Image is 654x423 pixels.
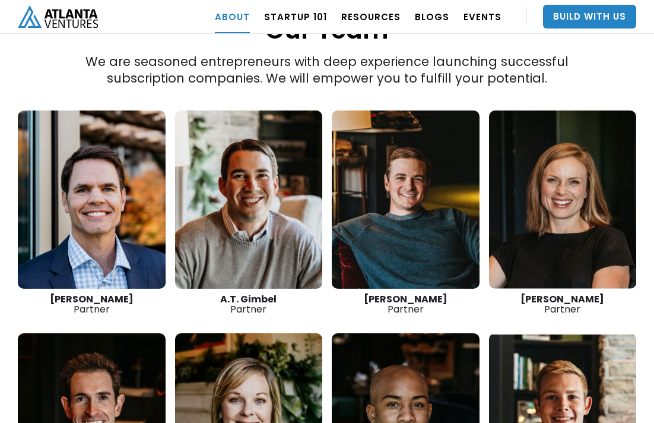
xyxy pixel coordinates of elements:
strong: [PERSON_NAME] [50,292,134,306]
strong: [PERSON_NAME] [364,292,447,306]
a: Build With Us [543,5,636,29]
strong: [PERSON_NAME] [520,292,604,306]
div: Partner [18,294,166,314]
div: Partner [332,294,480,314]
div: Partner [175,294,323,314]
div: Partner [489,294,637,314]
strong: A.T. Gimbel [220,292,277,306]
